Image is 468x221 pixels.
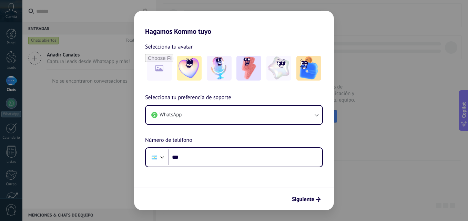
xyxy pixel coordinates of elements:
[146,106,322,124] button: WhatsApp
[134,11,334,35] h2: Hagamos Kommo tuyo
[236,56,261,81] img: -3.jpeg
[145,93,231,102] span: Selecciona tu preferencia de soporte
[145,136,192,145] span: Número de teléfono
[292,197,314,202] span: Siguiente
[289,193,324,205] button: Siguiente
[207,56,232,81] img: -2.jpeg
[145,42,193,51] span: Selecciona tu avatar
[148,150,161,165] div: Argentina: + 54
[266,56,291,81] img: -4.jpeg
[177,56,202,81] img: -1.jpeg
[296,56,321,81] img: -5.jpeg
[160,112,182,118] span: WhatsApp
